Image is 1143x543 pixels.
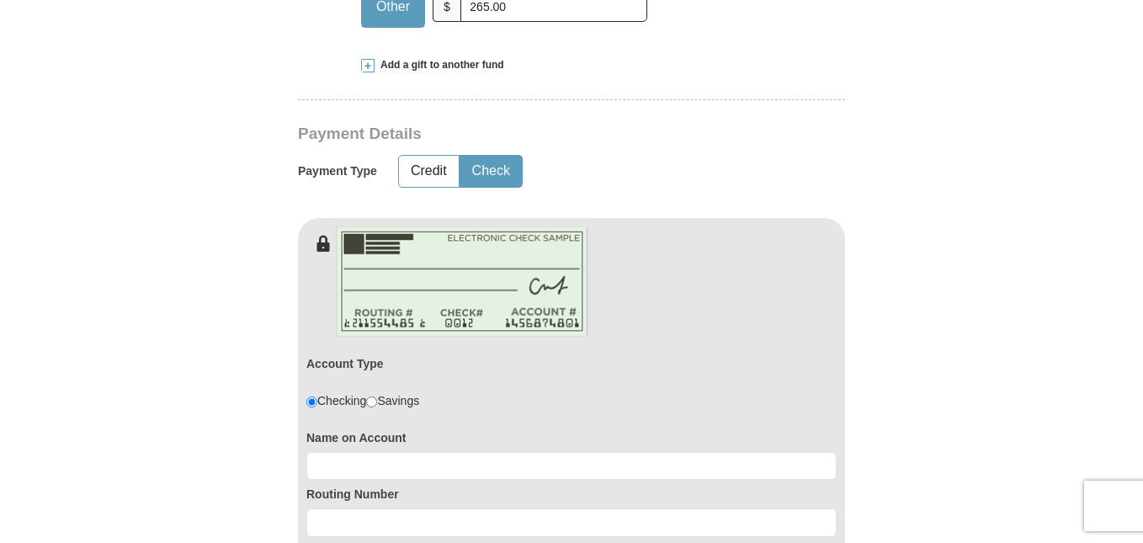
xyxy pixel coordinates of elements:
label: Name on Account [306,429,837,446]
button: Check [460,156,522,187]
label: Account Type [306,355,384,372]
label: Routing Number [306,486,837,503]
img: check-en.png [336,226,588,337]
button: Credit [399,156,459,187]
span: Add a gift to another fund [375,58,504,72]
h5: Payment Type [298,164,377,178]
h3: Payment Details [298,125,727,144]
div: Checking Savings [306,392,419,409]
